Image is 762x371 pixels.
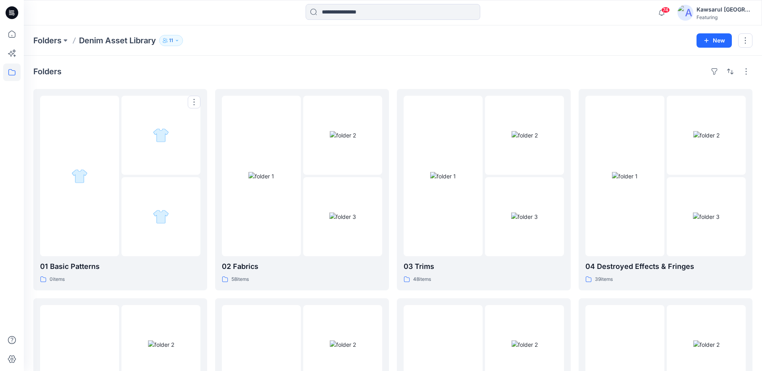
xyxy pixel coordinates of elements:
img: folder 2 [512,131,538,139]
img: folder 1 [430,172,456,180]
span: 74 [661,7,670,13]
p: 39 items [595,275,613,284]
a: folder 1folder 2folder 303 Trims48items [397,89,571,290]
img: folder 1 [248,172,274,180]
img: folder 2 [153,127,169,143]
p: 58 items [231,275,249,284]
p: 01 Basic Patterns [40,261,200,272]
p: 0 items [50,275,65,284]
p: 03 Trims [404,261,564,272]
p: 11 [169,36,173,45]
img: folder 3 [329,213,356,221]
img: folder 2 [148,340,174,349]
a: Folders [33,35,62,46]
a: folder 1folder 2folder 304 Destroyed Effects & Fringes39items [579,89,752,290]
img: folder 1 [71,168,88,184]
img: folder 3 [153,209,169,225]
p: 48 items [413,275,431,284]
a: folder 1folder 2folder 302 Fabrics58items [215,89,389,290]
div: Kawsarul [GEOGRAPHIC_DATA] [697,5,752,14]
img: folder 2 [330,340,356,349]
img: folder 2 [330,131,356,139]
img: folder 3 [511,213,538,221]
p: 04 Destroyed Effects & Fringes [585,261,746,272]
img: avatar [677,5,693,21]
a: folder 1folder 2folder 301 Basic Patterns0items [33,89,207,290]
p: Denim Asset Library [79,35,156,46]
p: 02 Fabrics [222,261,382,272]
img: folder 2 [512,340,538,349]
button: 11 [159,35,183,46]
img: folder 1 [612,172,638,180]
img: folder 2 [693,340,720,349]
img: folder 2 [693,131,720,139]
img: folder 3 [693,213,720,221]
h4: Folders [33,67,62,76]
div: Featuring [697,14,752,20]
button: New [697,33,732,48]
